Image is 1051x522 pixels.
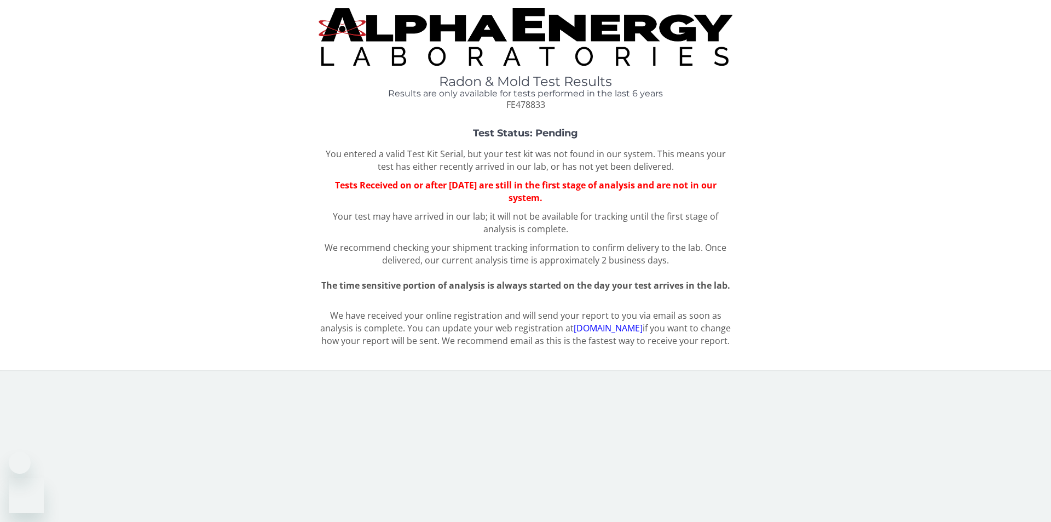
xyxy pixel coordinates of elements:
iframe: Close message [9,452,31,474]
span: We recommend checking your shipment tracking information to confirm delivery to the lab. [325,242,703,254]
span: Tests Received on or after [DATE] are still in the first stage of analysis and are not in our sys... [335,179,717,204]
a: [DOMAIN_NAME] [574,322,643,334]
strong: Test Status: Pending [473,127,578,139]
iframe: Button to launch messaging window [9,478,44,513]
span: Once delivered, our current analysis time is approximately 2 business days. [382,242,726,266]
p: Your test may have arrived in our lab; it will not be available for tracking until the first stag... [319,210,732,236]
p: We have received your online registration and will send your report to you via email as soon as a... [319,309,732,347]
h1: Radon & Mold Test Results [319,74,732,89]
p: You entered a valid Test Kit Serial, but your test kit was not found in our system. This means yo... [319,148,732,173]
h4: Results are only available for tests performed in the last 6 years [319,89,732,99]
span: The time sensitive portion of analysis is always started on the day your test arrives in the lab. [321,279,730,291]
span: FE478833 [506,99,545,111]
img: TightCrop.jpg [319,8,732,66]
